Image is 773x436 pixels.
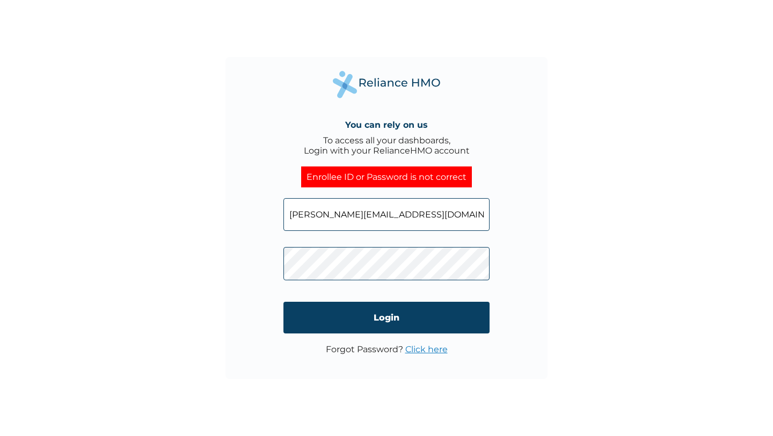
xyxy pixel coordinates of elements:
input: Email address or HMO ID [283,198,490,231]
div: To access all your dashboards, Login with your RelianceHMO account [304,135,470,156]
img: Reliance Health's Logo [333,71,440,98]
a: Click here [405,344,448,354]
h4: You can rely on us [345,120,428,130]
div: Enrollee ID or Password is not correct [301,166,472,187]
input: Login [283,302,490,333]
p: Forgot Password? [326,344,448,354]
